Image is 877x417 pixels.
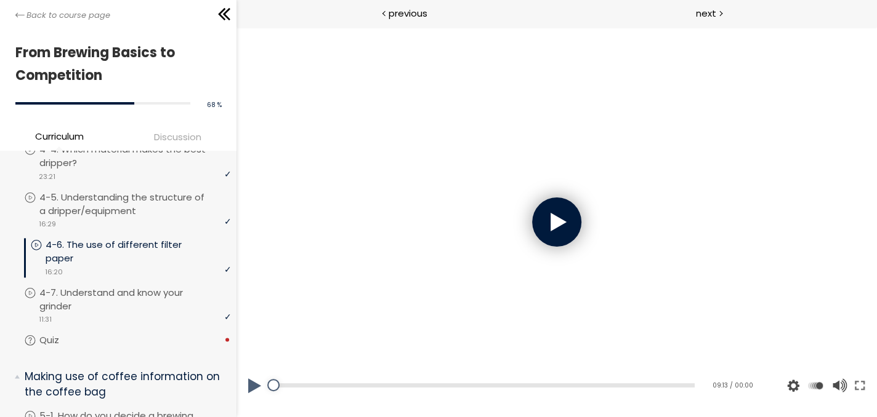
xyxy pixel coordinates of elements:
span: Discussion [154,130,201,144]
h1: From Brewing Basics to Competition [15,41,215,87]
span: 16:20 [45,267,63,277]
p: 4-7. Understand and know your grinder [39,286,230,313]
button: Play back rate [570,341,588,376]
span: next [696,6,716,20]
a: Back to course page [15,9,110,22]
button: Volume [592,341,610,376]
div: Change playback rate [568,341,590,376]
span: 11:31 [39,314,52,325]
p: 4-5. Understanding the structure of a dripper/equipment [39,191,230,218]
span: Back to course page [26,9,110,22]
span: previous [389,6,427,20]
p: Quiz [39,333,84,347]
p: 4-4. Which material makes the best dripper? [39,143,230,170]
div: 09:13 / 00:00 [469,354,517,363]
span: 23:21 [39,172,55,182]
button: Video quality [548,341,566,376]
p: 4-6. The use of different filter paper [46,238,230,265]
span: 16:29 [39,219,56,229]
p: Making use of coffee information on the coffee bag [25,369,221,399]
span: Curriculum [35,129,84,143]
span: 68 % [206,100,221,109]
